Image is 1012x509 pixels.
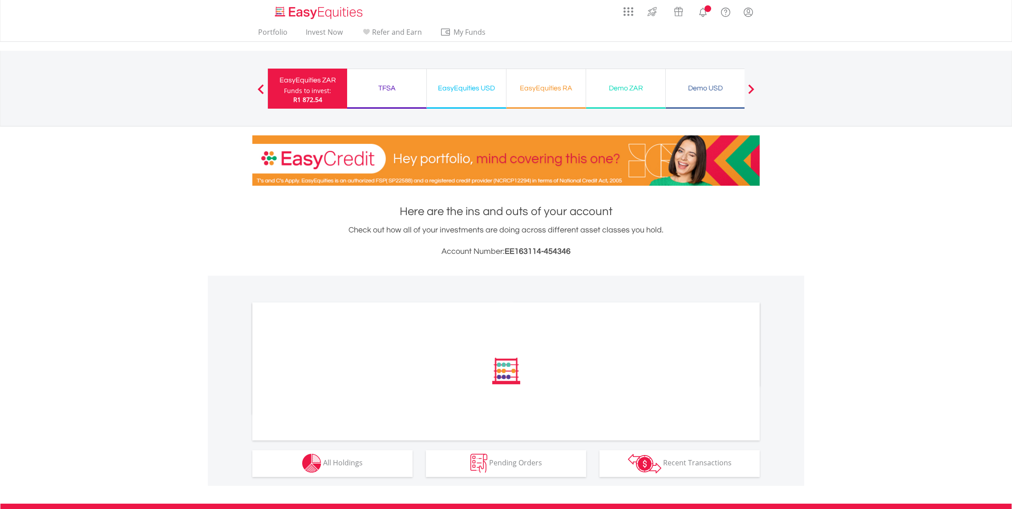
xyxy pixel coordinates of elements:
[302,454,321,473] img: holdings-wht.png
[714,2,737,20] a: FAQ's and Support
[352,82,421,94] div: TFSA
[252,204,760,220] h1: Here are the ins and outs of your account
[591,82,660,94] div: Demo ZAR
[663,458,732,468] span: Recent Transactions
[742,89,760,98] button: Next
[599,450,760,477] button: Recent Transactions
[426,450,586,477] button: Pending Orders
[323,458,363,468] span: All Holdings
[252,224,760,258] div: Check out how all of your investments are doing across different asset classes you hold.
[372,27,422,37] span: Refer and Earn
[252,135,760,186] img: EasyCredit Promotion Banner
[273,5,366,20] img: EasyEquities_Logo.png
[737,2,760,22] a: My Profile
[671,4,686,19] img: vouchers-v2.svg
[671,82,740,94] div: Demo USD
[432,82,501,94] div: EasyEquities USD
[252,450,413,477] button: All Holdings
[440,26,498,38] span: My Funds
[618,2,639,16] a: AppsGrid
[623,7,633,16] img: grid-menu-icon.svg
[293,95,322,104] span: R1 872.54
[271,2,366,20] a: Home page
[252,245,760,258] h3: Account Number:
[357,28,425,41] a: Refer and Earn
[645,4,660,19] img: thrive-v2.svg
[512,82,580,94] div: EasyEquities RA
[255,28,291,41] a: Portfolio
[252,89,270,98] button: Previous
[284,86,331,95] div: Funds to invest:
[489,458,542,468] span: Pending Orders
[273,74,342,86] div: EasyEquities ZAR
[692,2,714,20] a: Notifications
[470,454,487,473] img: pending_instructions-wht.png
[628,454,661,473] img: transactions-zar-wht.png
[665,2,692,19] a: Vouchers
[505,247,571,256] span: EE163114-454346
[302,28,346,41] a: Invest Now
